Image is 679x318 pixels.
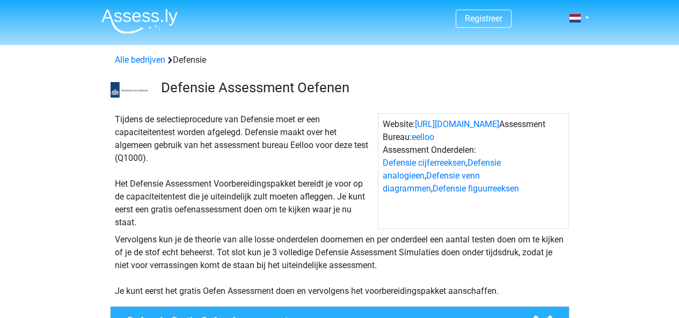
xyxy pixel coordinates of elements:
div: Website: Assessment Bureau: Assessment Onderdelen: , , , [378,113,569,229]
div: Tijdens de selectieprocedure van Defensie moet er een capaciteitentest worden afgelegd. Defensie ... [111,113,378,229]
a: Defensie figuurreeksen [433,183,519,194]
a: Defensie venn diagrammen [383,171,480,194]
div: Defensie [111,54,569,66]
div: Vervolgens kun je de theorie van alle losse onderdelen doornemen en per onderdeel een aantal test... [111,233,569,298]
a: Defensie analogieen [383,158,501,181]
a: eelloo [412,132,434,142]
a: Defensie cijferreeksen [383,158,466,168]
img: Assessly [101,9,178,34]
a: [URL][DOMAIN_NAME] [415,119,499,129]
a: Registreer [465,13,502,24]
a: Alle bedrijven [115,55,165,65]
h3: Defensie Assessment Oefenen [161,79,561,96]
